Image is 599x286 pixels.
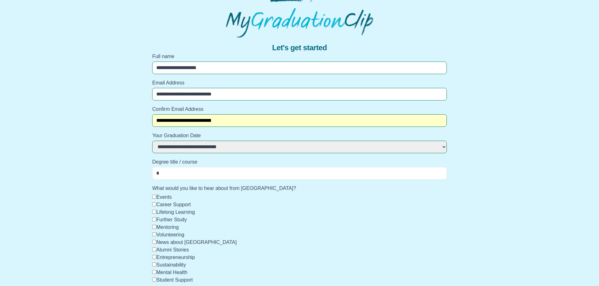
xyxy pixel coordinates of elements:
[152,79,447,87] label: Email Address
[156,247,189,252] label: Alumni Stories
[152,132,447,139] label: Your Graduation Date
[156,224,179,230] label: Mentoring
[156,262,186,267] label: Sustainability
[152,158,447,166] label: Degree title / course
[156,209,195,215] label: Lifelong Learning
[272,43,327,53] span: Let's get started
[152,53,447,60] label: Full name
[156,255,195,260] label: Entrepreneurship
[156,202,191,207] label: Career Support
[152,105,447,113] label: Confirm Email Address
[156,270,187,275] label: Mental Health
[156,217,187,222] label: Further Study
[152,185,447,192] label: What would you like to hear about from [GEOGRAPHIC_DATA]?
[156,277,193,283] label: Student Support
[156,194,172,200] label: Events
[156,232,184,237] label: Volunteering
[156,240,236,245] label: News about [GEOGRAPHIC_DATA]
